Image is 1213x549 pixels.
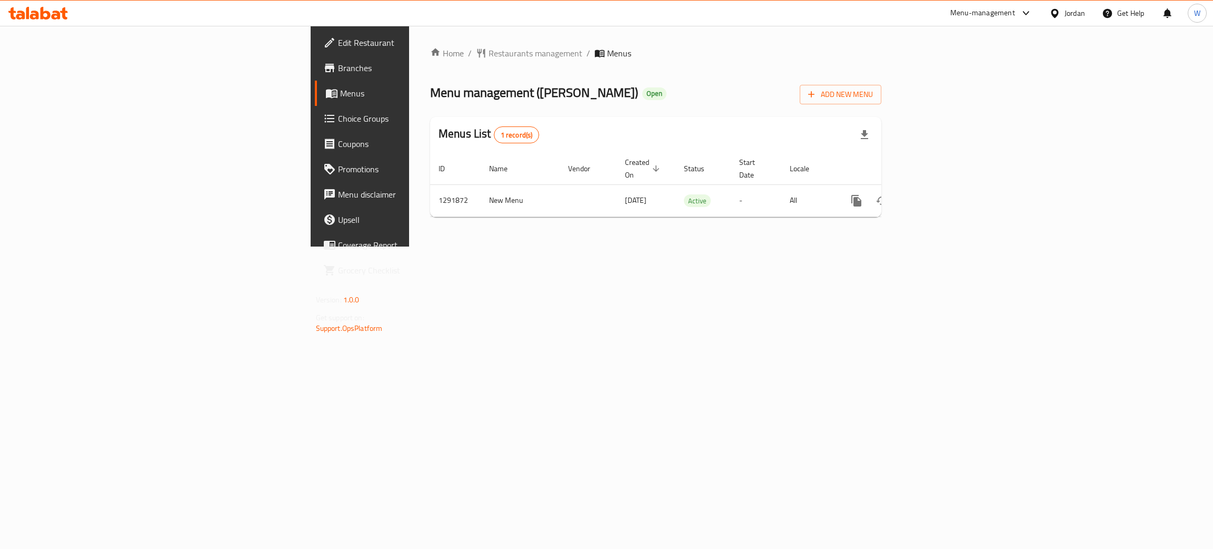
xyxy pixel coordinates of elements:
[950,7,1015,19] div: Menu-management
[430,153,953,217] table: enhanced table
[869,188,894,213] button: Change Status
[315,232,513,258] a: Coverage Report
[684,195,711,207] span: Active
[315,55,513,81] a: Branches
[316,311,364,325] span: Get support on:
[781,184,836,217] td: All
[790,162,823,175] span: Locale
[338,239,505,251] span: Coverage Report
[586,47,590,60] li: /
[338,138,505,150] span: Coupons
[315,30,513,55] a: Edit Restaurant
[315,156,513,182] a: Promotions
[439,162,459,175] span: ID
[568,162,604,175] span: Vendor
[430,81,638,104] span: Menu management ( [PERSON_NAME] )
[494,126,540,143] div: Total records count
[494,130,539,140] span: 1 record(s)
[852,122,877,148] div: Export file
[315,258,513,283] a: Grocery Checklist
[340,87,505,100] span: Menus
[316,321,383,335] a: Support.OpsPlatform
[430,47,881,60] nav: breadcrumb
[316,293,342,307] span: Version:
[476,47,582,60] a: Restaurants management
[642,87,667,100] div: Open
[489,162,521,175] span: Name
[739,156,769,181] span: Start Date
[315,207,513,232] a: Upsell
[731,184,781,217] td: -
[315,81,513,106] a: Menus
[625,193,647,207] span: [DATE]
[836,153,953,185] th: Actions
[625,156,663,181] span: Created On
[338,112,505,125] span: Choice Groups
[1065,7,1085,19] div: Jordan
[808,88,873,101] span: Add New Menu
[315,182,513,207] a: Menu disclaimer
[844,188,869,213] button: more
[338,62,505,74] span: Branches
[642,89,667,98] span: Open
[315,106,513,131] a: Choice Groups
[1194,7,1200,19] span: W
[343,293,360,307] span: 1.0.0
[338,163,505,175] span: Promotions
[481,184,560,217] td: New Menu
[338,264,505,277] span: Grocery Checklist
[338,36,505,49] span: Edit Restaurant
[684,194,711,207] div: Active
[607,47,631,60] span: Menus
[439,126,539,143] h2: Menus List
[338,188,505,201] span: Menu disclaimer
[684,162,718,175] span: Status
[315,131,513,156] a: Coupons
[338,213,505,226] span: Upsell
[489,47,582,60] span: Restaurants management
[800,85,881,104] button: Add New Menu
